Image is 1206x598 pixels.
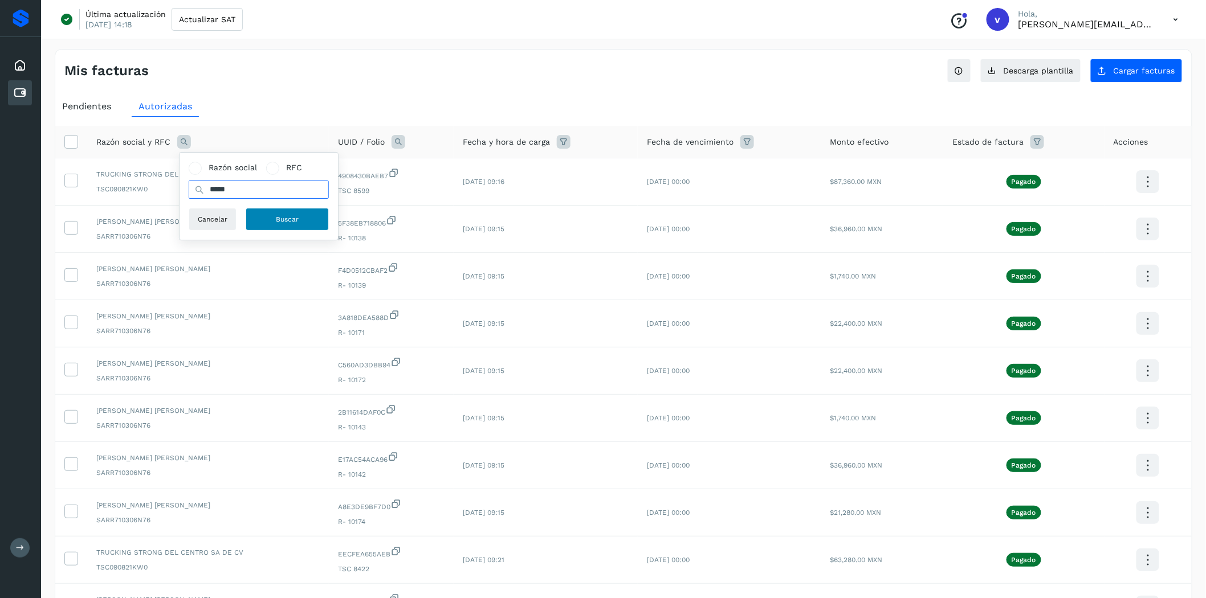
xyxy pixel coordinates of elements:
[463,367,504,375] span: [DATE] 09:15
[96,453,320,463] span: [PERSON_NAME] [PERSON_NAME]
[647,461,690,469] span: [DATE] 00:00
[647,556,690,564] span: [DATE] 00:00
[1114,67,1175,75] span: Cargar facturas
[96,515,320,525] span: SARR710306N76
[647,225,690,233] span: [DATE] 00:00
[830,320,883,327] span: $22,400.00 MXN
[1004,67,1074,75] span: Descarga plantilla
[830,136,889,148] span: Monto efectivo
[1114,136,1148,148] span: Acciones
[338,469,445,480] span: R- 10142
[830,556,883,564] span: $63,280.00 MXN
[338,517,445,527] span: R- 10174
[338,422,445,432] span: R- 10143
[1012,556,1036,564] p: Pagado
[1012,367,1036,375] p: Pagado
[64,63,149,79] h4: Mis facturas
[647,509,690,517] span: [DATE] 00:00
[338,404,445,417] span: 2B11614DAF0C
[1012,225,1036,233] p: Pagado
[1012,178,1036,186] p: Pagado
[85,19,132,30] p: [DATE] 14:18
[96,264,320,274] span: [PERSON_NAME] [PERSON_NAME]
[96,547,320,558] span: TRUCKING STRONG DEL CENTRO SA DE CV
[1012,461,1036,469] p: Pagado
[338,327,445,338] span: R- 10171
[830,509,882,517] span: $21,280.00 MXN
[1012,272,1036,280] p: Pagado
[338,167,445,181] span: 4908430BAEB7
[172,8,243,31] button: Actualizar SAT
[338,357,445,370] span: C560AD3DBB94
[1012,320,1036,327] p: Pagado
[179,15,235,23] span: Actualizar SAT
[338,233,445,243] span: R- 10138
[647,320,690,327] span: [DATE] 00:00
[463,320,504,327] span: [DATE] 09:15
[338,564,445,574] span: TSC 8422
[1018,19,1155,30] p: victor.romero@fidum.com.mx
[463,414,504,422] span: [DATE] 09:15
[647,178,690,186] span: [DATE] 00:00
[138,101,192,112] span: Autorizadas
[952,136,1024,148] span: Estado de factura
[62,101,111,112] span: Pendientes
[96,468,320,478] span: SARR710306N76
[338,215,445,228] span: 5F38EB718806
[338,262,445,276] span: F4D0512CBAF2
[338,309,445,323] span: 3A818DEA588D
[96,216,320,227] span: [PERSON_NAME] [PERSON_NAME]
[1012,509,1036,517] p: Pagado
[96,500,320,510] span: [PERSON_NAME] [PERSON_NAME]
[8,80,32,105] div: Cuentas por pagar
[338,136,385,148] span: UUID / Folio
[463,461,504,469] span: [DATE] 09:15
[85,9,166,19] p: Última actualización
[338,375,445,385] span: R- 10172
[463,178,504,186] span: [DATE] 09:16
[647,414,690,422] span: [DATE] 00:00
[96,562,320,572] span: TSC090821KW0
[1018,9,1155,19] p: Hola,
[463,225,504,233] span: [DATE] 09:15
[647,367,690,375] span: [DATE] 00:00
[647,136,734,148] span: Fecha de vencimiento
[96,420,320,431] span: SARR710306N76
[830,178,882,186] span: $87,360.00 MXN
[1090,59,1183,83] button: Cargar facturas
[463,272,504,280] span: [DATE] 09:15
[96,326,320,336] span: SARR710306N76
[338,280,445,290] span: R- 10139
[980,59,1081,83] button: Descarga plantilla
[338,498,445,512] span: A8E3DE9BF7D0
[96,231,320,241] span: SARR710306N76
[830,272,877,280] span: $1,740.00 MXN
[96,278,320,289] span: SARR710306N76
[647,272,690,280] span: [DATE] 00:00
[96,136,170,148] span: Razón social y RFC
[96,406,320,416] span: [PERSON_NAME] [PERSON_NAME]
[8,53,32,78] div: Inicio
[338,186,445,196] span: TSC 8599
[96,373,320,383] span: SARR710306N76
[830,225,883,233] span: $36,960.00 MXN
[96,358,320,368] span: [PERSON_NAME] [PERSON_NAME]
[830,414,877,422] span: $1,740.00 MXN
[830,461,883,469] span: $36,960.00 MXN
[96,169,320,179] span: TRUCKING STRONG DEL CENTRO SA DE CV
[1012,414,1036,422] p: Pagado
[96,311,320,321] span: [PERSON_NAME] [PERSON_NAME]
[830,367,883,375] span: $22,400.00 MXN
[338,451,445,465] span: E17AC54ACA96
[96,184,320,194] span: TSC090821KW0
[463,556,504,564] span: [DATE] 09:21
[463,509,504,517] span: [DATE] 09:15
[463,136,550,148] span: Fecha y hora de carga
[338,546,445,559] span: EECFEA655AEB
